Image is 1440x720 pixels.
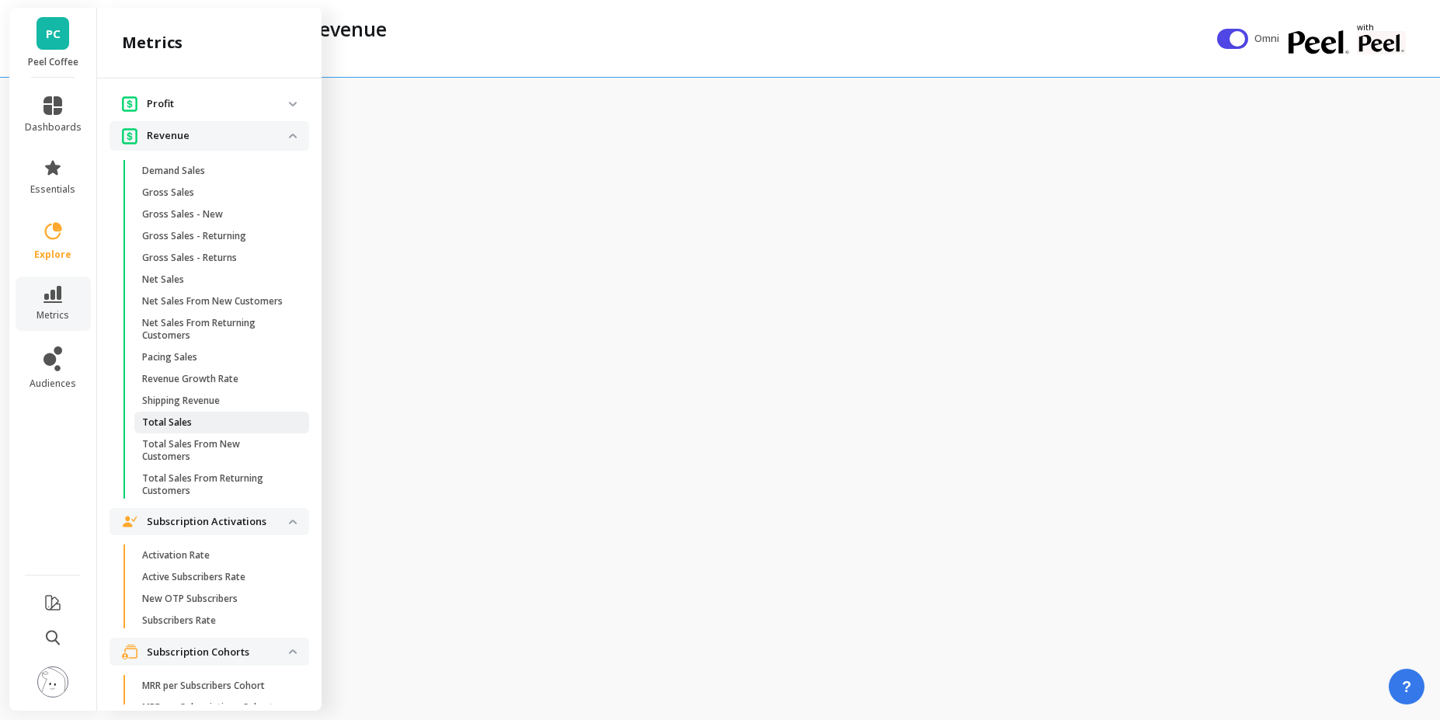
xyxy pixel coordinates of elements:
[147,514,289,530] p: Subscription Activations
[122,32,183,54] h2: metrics
[37,666,68,697] img: profile picture
[142,208,223,221] p: Gross Sales - New
[1254,31,1282,47] span: Omni
[106,75,1440,720] iframe: Omni Embed
[1357,23,1406,31] p: with
[142,295,283,308] p: Net Sales From New Customers
[30,183,75,196] span: essentials
[142,472,290,497] p: Total Sales From Returning Customers
[142,614,216,627] p: Subscribers Rate
[30,377,76,390] span: audiences
[142,593,238,605] p: New OTP Subscribers
[142,395,220,407] p: Shipping Revenue
[142,186,194,199] p: Gross Sales
[147,128,289,144] p: Revenue
[142,701,273,714] p: MRR per Subscriptions Cohort
[142,438,290,463] p: Total Sales From New Customers
[289,649,297,654] img: down caret icon
[289,520,297,524] img: down caret icon
[142,165,205,177] p: Demand Sales
[34,249,71,261] span: explore
[122,96,137,112] img: navigation item icon
[142,351,197,363] p: Pacing Sales
[142,416,192,429] p: Total Sales
[142,549,210,562] p: Activation Rate
[25,56,82,68] p: Peel Coffee
[122,516,137,527] img: navigation item icon
[142,252,237,264] p: Gross Sales - Returns
[37,309,69,322] span: metrics
[1357,31,1406,54] img: partner logo
[289,134,297,138] img: down caret icon
[122,644,137,659] img: navigation item icon
[142,317,290,342] p: Net Sales From Returning Customers
[289,102,297,106] img: down caret icon
[1402,676,1411,697] span: ?
[46,25,61,43] span: PC
[142,373,238,385] p: Revenue Growth Rate
[122,127,137,144] img: navigation item icon
[142,230,246,242] p: Gross Sales - Returning
[147,645,289,660] p: Subscription Cohorts
[1389,669,1424,704] button: ?
[142,680,265,692] p: MRR per Subscribers Cohort
[25,121,82,134] span: dashboards
[142,571,245,583] p: Active Subscribers Rate
[147,96,289,112] p: Profit
[142,273,184,286] p: Net Sales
